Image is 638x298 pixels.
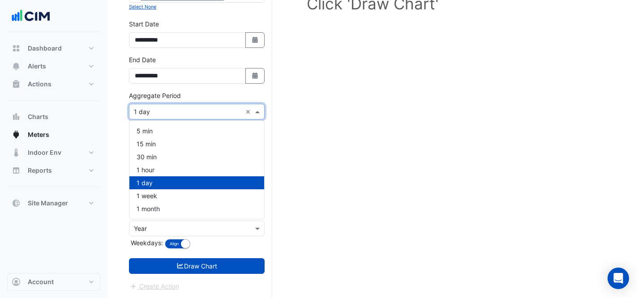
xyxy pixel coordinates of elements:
[12,199,21,208] app-icon: Site Manager
[28,112,48,121] span: Charts
[12,44,21,53] app-icon: Dashboard
[12,166,21,175] app-icon: Reports
[137,153,157,161] span: 30 min
[28,62,46,71] span: Alerts
[137,127,153,135] span: 5 min
[7,108,100,126] button: Charts
[7,273,100,291] button: Account
[129,55,156,64] label: End Date
[129,282,180,289] app-escalated-ticket-create-button: Please draw the charts first
[28,130,49,139] span: Meters
[12,62,21,71] app-icon: Alerts
[137,192,157,200] span: 1 week
[7,144,100,162] button: Indoor Env
[7,57,100,75] button: Alerts
[28,44,62,53] span: Dashboard
[28,277,54,286] span: Account
[137,179,153,187] span: 1 day
[251,72,259,80] fa-icon: Select Date
[28,199,68,208] span: Site Manager
[12,130,21,139] app-icon: Meters
[129,3,156,11] button: Select None
[11,7,51,25] img: Company Logo
[12,80,21,89] app-icon: Actions
[137,166,154,174] span: 1 hour
[12,112,21,121] app-icon: Charts
[7,194,100,212] button: Site Manager
[129,238,163,247] label: Weekdays:
[12,148,21,157] app-icon: Indoor Env
[28,166,52,175] span: Reports
[137,205,160,213] span: 1 month
[7,162,100,179] button: Reports
[129,120,265,219] ng-dropdown-panel: Options list
[245,107,253,116] span: Clear
[129,258,265,274] button: Draw Chart
[608,268,629,289] div: Open Intercom Messenger
[28,80,51,89] span: Actions
[7,126,100,144] button: Meters
[7,39,100,57] button: Dashboard
[28,148,61,157] span: Indoor Env
[129,4,156,10] small: Select None
[251,36,259,44] fa-icon: Select Date
[129,91,181,100] label: Aggregate Period
[137,140,156,148] span: 15 min
[7,75,100,93] button: Actions
[129,19,159,29] label: Start Date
